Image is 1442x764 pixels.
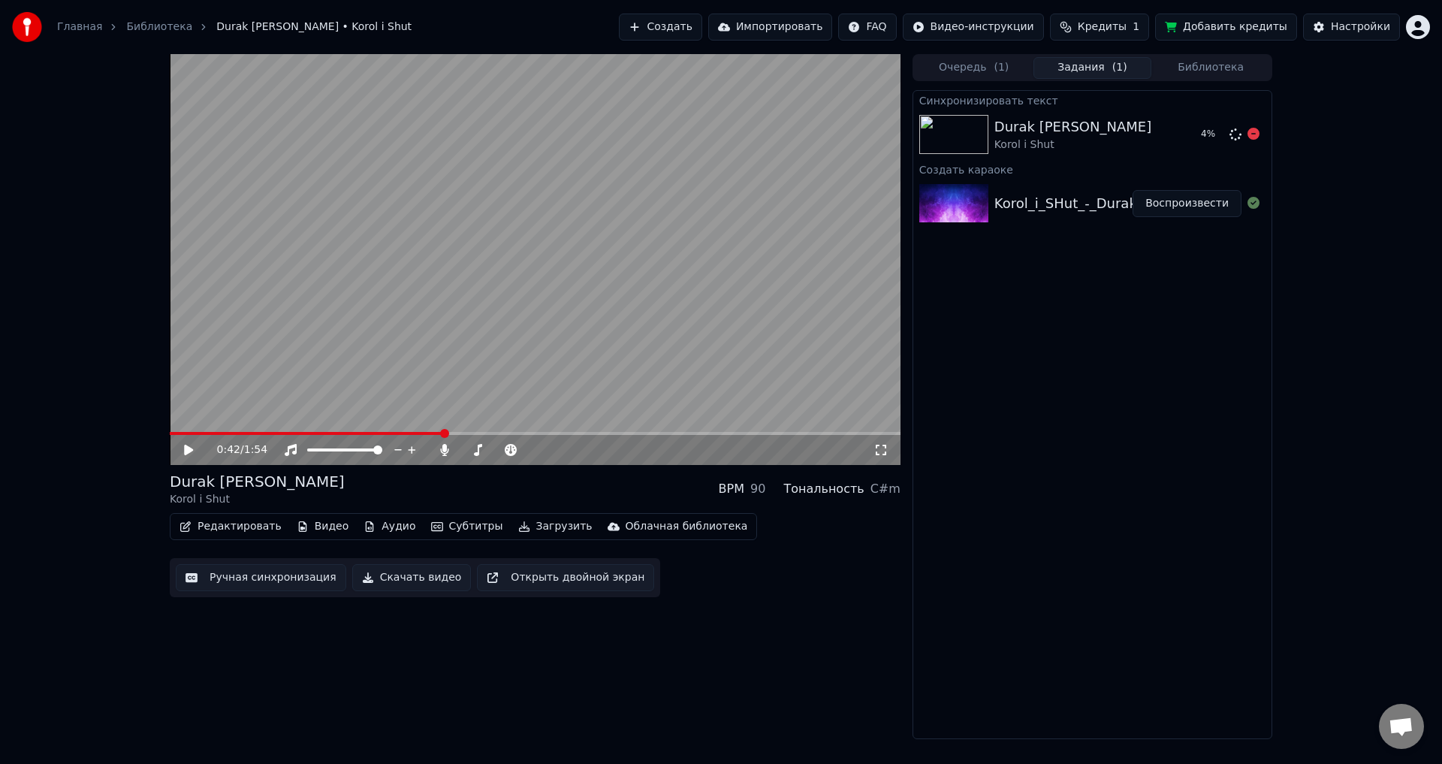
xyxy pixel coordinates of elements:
[1050,14,1149,41] button: Кредиты1
[352,564,472,591] button: Скачать видео
[994,116,1151,137] div: Durak [PERSON_NAME]
[994,193,1284,214] div: Korol_i_SHut_-_Durak_i_molniya_48182429
[291,516,355,537] button: Видео
[1201,128,1223,140] div: 4 %
[619,14,701,41] button: Создать
[1155,14,1297,41] button: Добавить кредиты
[708,14,833,41] button: Импортировать
[512,516,599,537] button: Загрузить
[170,492,345,507] div: Korol i Shut
[425,516,509,537] button: Субтитры
[216,20,412,35] span: Durak [PERSON_NAME] • Korol i Shut
[913,160,1272,178] div: Создать караоке
[173,516,288,537] button: Редактировать
[1078,20,1127,35] span: Кредиты
[783,480,864,498] div: Тональность
[903,14,1044,41] button: Видео-инструкции
[838,14,896,41] button: FAQ
[176,564,346,591] button: Ручная синхронизация
[1303,14,1400,41] button: Настройки
[57,20,102,35] a: Главная
[1133,20,1139,35] span: 1
[870,480,900,498] div: C#m
[719,480,744,498] div: BPM
[915,57,1033,79] button: Очередь
[217,442,253,457] div: /
[1151,57,1270,79] button: Библиотека
[994,137,1151,152] div: Korol i Shut
[170,471,345,492] div: Durak [PERSON_NAME]
[57,20,412,35] nav: breadcrumb
[750,480,765,498] div: 90
[477,564,654,591] button: Открыть двойной экран
[913,91,1272,109] div: Синхронизировать текст
[1112,60,1127,75] span: ( 1 )
[217,442,240,457] span: 0:42
[12,12,42,42] img: youka
[126,20,192,35] a: Библиотека
[1331,20,1390,35] div: Настройки
[1133,190,1241,217] button: Воспроизвести
[994,60,1009,75] span: ( 1 )
[244,442,267,457] span: 1:54
[1379,704,1424,749] a: Открытый чат
[626,519,748,534] div: Облачная библиотека
[357,516,421,537] button: Аудио
[1033,57,1152,79] button: Задания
